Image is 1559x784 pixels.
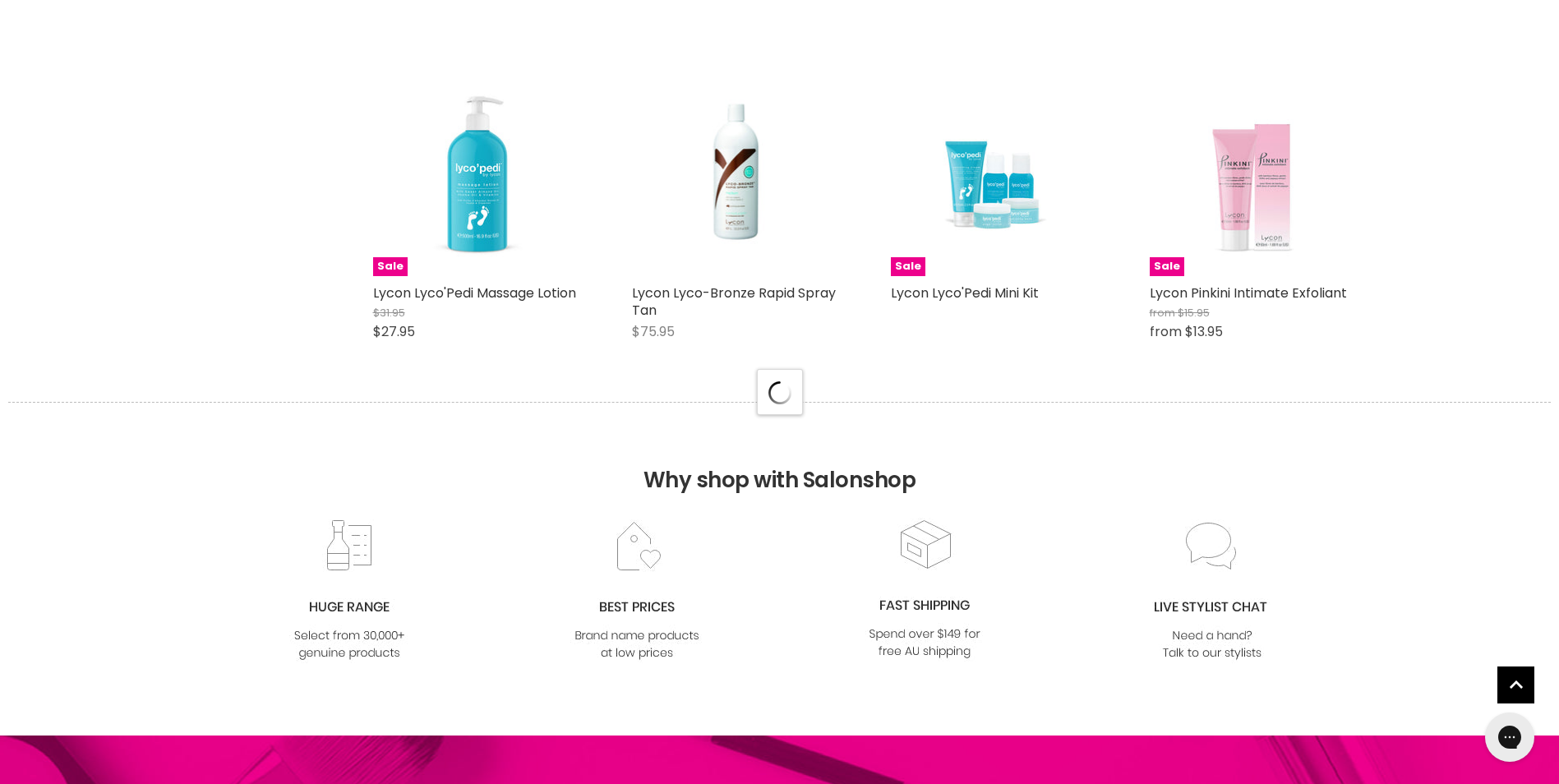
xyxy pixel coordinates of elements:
span: Back to top [1497,666,1534,709]
img: Lycon Lyco'Pedi Massage Lotion [373,67,583,276]
a: Lycon Pinkini Intimate ExfoliantSale [1150,67,1359,276]
span: Sale [891,257,925,276]
span: $31.95 [373,305,405,321]
span: Sale [373,257,408,276]
a: Lycon Pinkini Intimate Exfoliant [1150,284,1347,302]
img: Lycon Lyco-Bronze Rapid Spray Tan [666,67,806,276]
img: Lycon Lyco'Pedi Mini Kit [891,67,1100,276]
span: $75.95 [632,322,675,341]
a: Lycon Lyco'Pedi Mini Kit [891,284,1039,302]
span: Sale [1150,257,1184,276]
a: Lycon Lyco-Bronze Rapid Spray Tan [632,67,842,276]
a: Lycon Lyco'Pedi Massage LotionSale [373,67,583,276]
span: from [1150,305,1175,321]
iframe: Gorgias live chat messenger [1477,707,1543,768]
h2: Why shop with Salonshop [8,402,1551,518]
span: $15.95 [1178,305,1210,321]
a: Lycon Lyco'Pedi Massage Lotion [373,284,576,302]
a: Lycon Lyco'Pedi Mini KitSale [891,67,1100,276]
a: Back to top [1497,666,1534,703]
img: chat_c0a1c8f7-3133-4fc6-855f-7264552747f6.jpg [1146,519,1279,663]
a: Lycon Lyco-Bronze Rapid Spray Tan [632,284,836,320]
img: fast.jpg [858,518,991,662]
span: $13.95 [1185,322,1223,341]
span: from [1150,322,1182,341]
img: Lycon Pinkini Intimate Exfoliant [1150,67,1359,276]
img: range2_8cf790d4-220e-469f-917d-a18fed3854b6.jpg [283,519,416,663]
img: prices.jpg [570,519,703,663]
span: $27.95 [373,322,415,341]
